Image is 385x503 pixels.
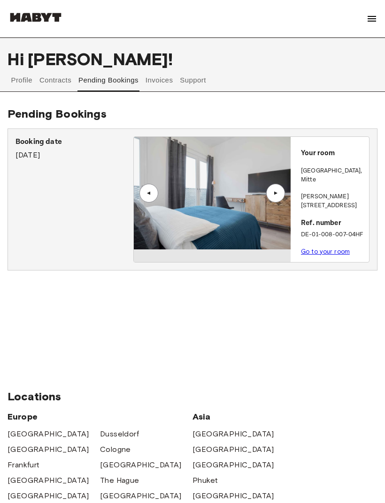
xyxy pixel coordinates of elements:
[8,411,192,422] span: Europe
[100,428,139,440] a: Dusseldorf
[301,248,350,255] a: Go to your room
[301,148,365,159] p: Your room
[144,69,174,91] button: Invoices
[144,190,154,196] div: ▲
[8,475,89,486] a: [GEOGRAPHIC_DATA]
[100,490,182,502] a: [GEOGRAPHIC_DATA]
[8,428,89,440] a: [GEOGRAPHIC_DATA]
[8,459,40,471] a: Frankfurt
[100,475,139,486] a: The Hague
[100,459,182,471] a: [GEOGRAPHIC_DATA]
[8,390,377,404] span: Locations
[301,230,365,240] p: DE-01-008-007-04HF
[192,459,274,471] a: [GEOGRAPHIC_DATA]
[8,107,107,120] span: Pending Bookings
[100,444,131,455] a: Cologne
[28,49,173,69] span: [PERSON_NAME] !
[179,69,208,91] button: Support
[15,136,133,161] div: [DATE]
[134,137,291,249] img: Image of the room
[15,136,133,148] p: Booking date
[301,166,365,185] p: [GEOGRAPHIC_DATA] , Mitte
[192,475,218,486] a: Phuket
[38,69,73,91] button: Contracts
[192,490,274,502] a: [GEOGRAPHIC_DATA]
[8,69,377,91] div: user profile tabs
[8,490,89,502] a: [GEOGRAPHIC_DATA]
[271,190,280,196] div: ▲
[192,444,274,455] a: [GEOGRAPHIC_DATA]
[8,13,64,22] img: Habyt
[77,69,140,91] button: Pending Bookings
[192,428,274,440] a: [GEOGRAPHIC_DATA]
[301,192,365,210] p: [PERSON_NAME][STREET_ADDRESS]
[192,411,285,422] span: Asia
[8,49,28,69] span: Hi
[10,69,34,91] button: Profile
[8,444,89,455] a: [GEOGRAPHIC_DATA]
[301,218,365,229] p: Ref. number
